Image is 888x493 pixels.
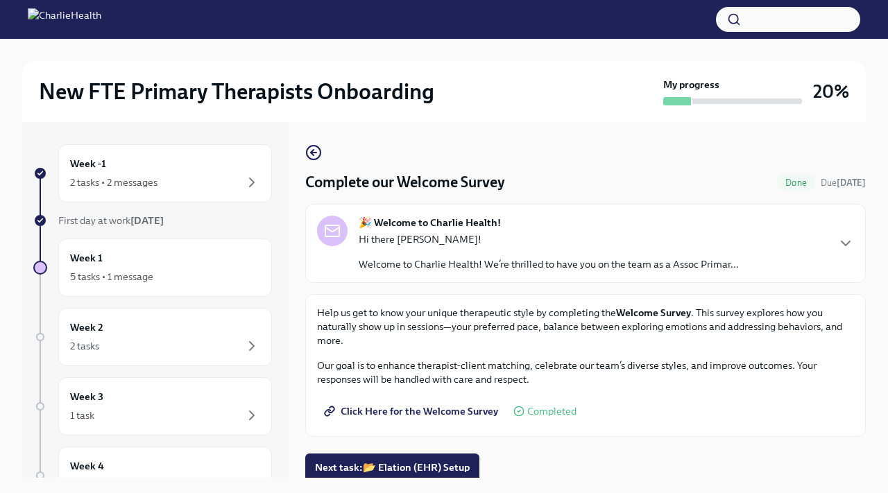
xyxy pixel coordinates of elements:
a: Week 15 tasks • 1 message [33,239,272,297]
strong: [DATE] [130,214,164,227]
h6: Week -1 [70,156,106,171]
div: 1 task [70,408,94,422]
strong: Welcome Survey [616,306,691,319]
span: First day at work [58,214,164,227]
span: Done [777,178,815,188]
p: Our goal is to enhance therapist-client matching, celebrate our team’s diverse styles, and improv... [317,358,854,386]
p: Hi there [PERSON_NAME]! [359,232,739,246]
h4: Complete our Welcome Survey [305,172,505,193]
div: 5 tasks • 1 message [70,270,153,284]
button: Next task:📂 Elation (EHR) Setup [305,453,479,481]
h2: New FTE Primary Therapists Onboarding [39,78,434,105]
span: October 8th, 2025 10:00 [821,176,866,189]
h6: Week 1 [70,250,103,266]
a: Week 22 tasks [33,308,272,366]
h3: 20% [813,79,849,104]
span: Due [821,178,866,188]
a: Week -12 tasks • 2 messages [33,144,272,202]
p: Help us get to know your unique therapeutic style by completing the . This survey explores how yo... [317,306,854,347]
div: 2 tasks [70,339,99,353]
h6: Week 4 [70,458,104,474]
strong: 🎉 Welcome to Charlie Health! [359,216,501,230]
span: Completed [527,406,577,417]
strong: [DATE] [837,178,866,188]
span: Click Here for the Welcome Survey [327,404,498,418]
div: 2 tasks • 2 messages [70,175,157,189]
img: CharlieHealth [28,8,101,31]
span: Next task : 📂 Elation (EHR) Setup [315,460,470,474]
p: Welcome to Charlie Health! We’re thrilled to have you on the team as a Assoc Primar... [359,257,739,271]
a: First day at work[DATE] [33,214,272,227]
a: Week 31 task [33,377,272,435]
h6: Week 2 [70,320,103,335]
h6: Week 3 [70,389,103,404]
a: Click Here for the Welcome Survey [317,397,508,425]
strong: My progress [663,78,719,92]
